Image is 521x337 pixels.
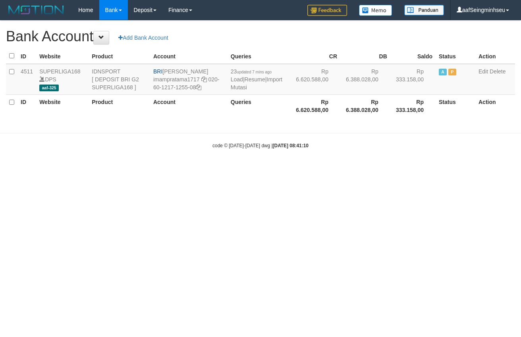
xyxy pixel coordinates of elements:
[113,31,173,44] a: Add Bank Account
[359,5,392,16] img: Button%20Memo.svg
[231,68,282,91] span: | |
[39,68,81,75] a: SUPERLIGA168
[390,64,436,95] td: Rp 333.158,00
[390,48,436,64] th: Saldo
[340,64,390,95] td: Rp 6.388.028,00
[153,68,162,75] span: BRI
[17,94,36,117] th: ID
[36,48,89,64] th: Website
[340,48,390,64] th: DB
[231,76,243,83] a: Load
[150,48,228,64] th: Account
[231,76,282,91] a: Import Mutasi
[290,94,340,117] th: Rp 6.620.588,00
[490,68,506,75] a: Delete
[390,94,436,117] th: Rp 333.158,00
[340,94,390,117] th: Rp 6.388.028,00
[17,48,36,64] th: ID
[89,64,150,95] td: IDNSPORT [ DEPOSIT BRI G2 SUPERLIGA168 ]
[150,64,228,95] td: [PERSON_NAME] 020-60-1217-1255-08
[150,94,228,117] th: Account
[245,76,265,83] a: Resume
[39,85,59,91] span: aaf-325
[273,143,309,148] strong: [DATE] 08:41:10
[17,64,36,95] td: 4511
[89,94,150,117] th: Product
[475,94,515,117] th: Action
[228,48,290,64] th: Queries
[6,4,66,16] img: MOTION_logo.png
[231,68,272,75] span: 23
[479,68,488,75] a: Edit
[290,64,340,95] td: Rp 6.620.588,00
[307,5,347,16] img: Feedback.jpg
[237,70,272,74] span: updated 7 mins ago
[36,94,89,117] th: Website
[36,64,89,95] td: DPS
[436,48,475,64] th: Status
[153,76,200,83] a: imampratama1717
[448,69,456,75] span: Paused
[290,48,340,64] th: CR
[475,48,515,64] th: Action
[212,143,309,148] small: code © [DATE]-[DATE] dwg |
[436,94,475,117] th: Status
[228,94,290,117] th: Queries
[439,69,447,75] span: Active
[89,48,150,64] th: Product
[404,5,444,15] img: panduan.png
[6,29,515,44] h1: Bank Account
